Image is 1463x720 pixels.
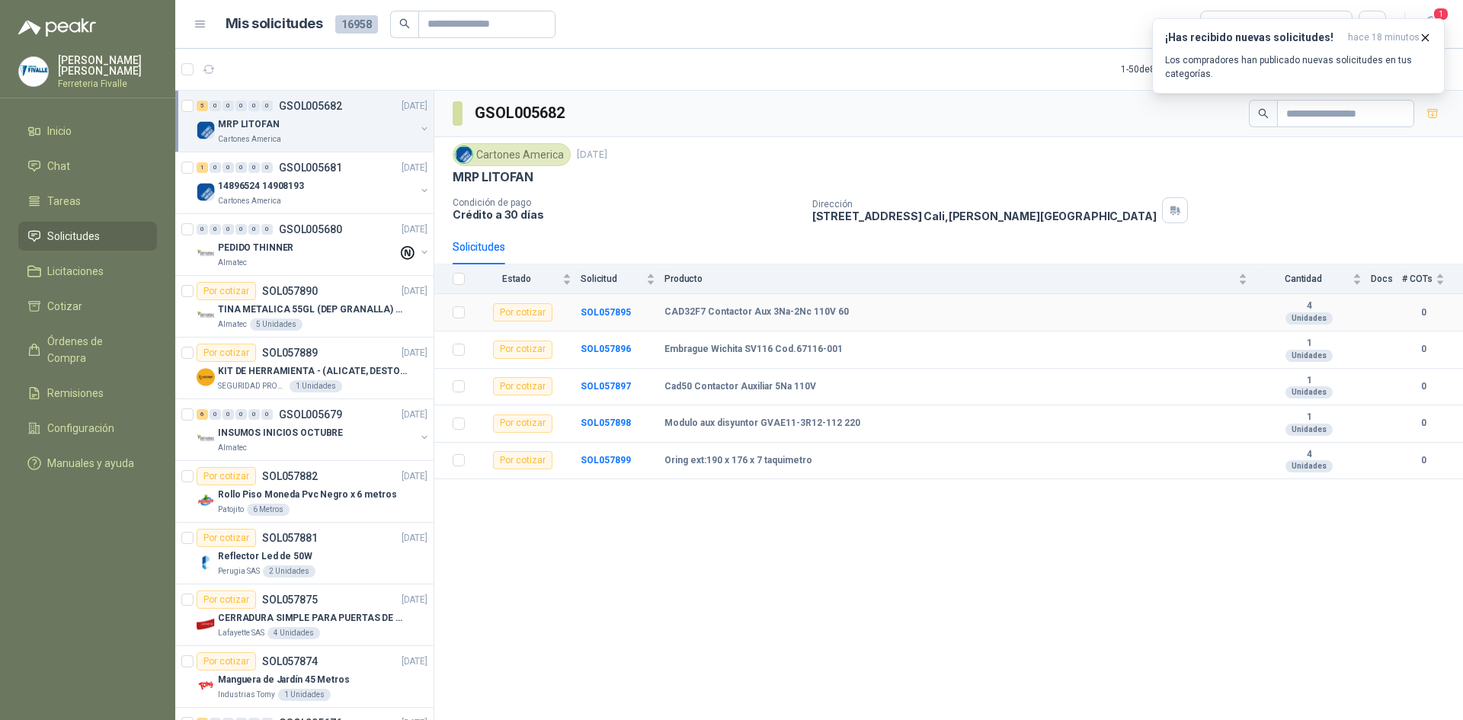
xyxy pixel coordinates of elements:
p: PEDIDO THINNER [218,241,293,255]
a: SOL057897 [581,381,631,392]
p: Almatec [218,257,247,269]
p: [DATE] [402,284,427,299]
div: 5 [197,101,208,111]
th: Producto [664,264,1257,294]
div: Por cotizar [493,303,552,322]
p: KIT DE HERRAMIENTA - (ALICATE, DESTORNILLADOR,LLAVE DE EXPANSION, CRUCETA,LLAVE FIJA) [218,364,408,379]
div: 6 Metros [247,504,290,516]
a: Por cotizarSOL057874[DATE] Company LogoManguera de Jardín 45 MetrosIndustrias Tomy1 Unidades [175,646,434,708]
a: 6 0 0 0 0 0 GSOL005679[DATE] Company LogoINSUMOS INICIOS OCTUBREAlmatec [197,405,431,454]
b: 1 [1257,338,1362,350]
p: SOL057882 [262,471,318,482]
div: Unidades [1285,312,1333,325]
p: [DATE] [402,469,427,484]
div: 0 [210,224,221,235]
b: Oring ext:190 x 176 x 7 taquimetro [664,455,812,467]
p: [DATE] [402,408,427,422]
img: Company Logo [19,57,48,86]
div: 0 [210,101,221,111]
a: Solicitudes [18,222,157,251]
a: Por cotizarSOL057889[DATE] Company LogoKIT DE HERRAMIENTA - (ALICATE, DESTORNILLADOR,LLAVE DE EXP... [175,338,434,399]
div: 2 Unidades [263,565,315,578]
span: Órdenes de Compra [47,333,142,366]
a: Cotizar [18,292,157,321]
div: Por cotizar [197,529,256,547]
img: Company Logo [197,677,215,695]
p: SOL057874 [262,656,318,667]
p: Reflector Led de 50W [218,549,312,564]
b: CAD32F7 Contactor Aux 3Na-2Nc 110V 60 [664,306,849,318]
p: Industrias Tomy [218,689,275,701]
span: Tareas [47,193,81,210]
p: [DATE] [402,161,427,175]
img: Company Logo [197,368,215,386]
p: Almatec [218,318,247,331]
th: Docs [1371,264,1402,294]
b: 4 [1257,300,1362,312]
p: Condición de pago [453,197,800,208]
div: Por cotizar [493,451,552,469]
p: [DATE] [577,148,607,162]
p: [DATE] [402,99,427,114]
div: 0 [222,101,234,111]
p: GSOL005680 [279,224,342,235]
div: 4 Unidades [267,627,320,639]
p: CERRADURA SIMPLE PARA PUERTAS DE VIDRIO [218,611,408,626]
p: INSUMOS INICIOS OCTUBRE [218,426,343,440]
div: Por cotizar [493,414,552,433]
p: Perugia SAS [218,565,260,578]
a: Órdenes de Compra [18,327,157,373]
a: Remisiones [18,379,157,408]
div: Por cotizar [197,282,256,300]
b: 0 [1402,416,1445,430]
div: 1 [197,162,208,173]
p: GSOL005682 [279,101,342,111]
p: Crédito a 30 días [453,208,800,221]
p: SOL057890 [262,286,318,296]
p: SOL057875 [262,594,318,605]
div: Por cotizar [493,341,552,359]
p: MRP LITOFAN [453,169,533,185]
div: 0 [261,101,273,111]
div: 0 [222,224,234,235]
b: SOL057896 [581,344,631,354]
div: 0 [235,224,247,235]
p: Los compradores han publicado nuevas solicitudes en tus categorías. [1165,53,1432,81]
h3: GSOL005682 [475,101,567,125]
a: SOL057899 [581,455,631,466]
div: 0 [222,162,234,173]
img: Company Logo [197,245,215,263]
a: Por cotizarSOL057881[DATE] Company LogoReflector Led de 50WPerugia SAS2 Unidades [175,523,434,584]
img: Company Logo [197,306,215,325]
a: Por cotizarSOL057875[DATE] Company LogoCERRADURA SIMPLE PARA PUERTAS DE VIDRIOLafayette SAS4 Unid... [175,584,434,646]
span: 16958 [335,15,378,34]
p: 14896524 14908193 [218,179,304,194]
button: ¡Has recibido nuevas solicitudes!hace 18 minutos Los compradores han publicado nuevas solicitudes... [1152,18,1445,94]
b: 1 [1257,375,1362,387]
span: Solicitud [581,274,643,284]
b: 0 [1402,342,1445,357]
span: Producto [664,274,1235,284]
span: Solicitudes [47,228,100,245]
div: Unidades [1285,350,1333,362]
span: hace 18 minutos [1348,31,1420,44]
div: 0 [197,224,208,235]
h3: ¡Has recibido nuevas solicitudes! [1165,31,1342,44]
div: 1 - 50 de 8962 [1121,57,1220,82]
p: TINA METALICA 55GL (DEP GRANALLA) CON TAPA [218,302,408,317]
p: [DATE] [402,531,427,546]
p: Cartones America [218,195,281,207]
span: 1 [1433,7,1449,21]
div: 5 Unidades [250,318,303,331]
b: 4 [1257,449,1362,461]
div: Por cotizar [197,467,256,485]
p: [DATE] [402,593,427,607]
div: Por cotizar [197,344,256,362]
a: Por cotizarSOL057890[DATE] Company LogoTINA METALICA 55GL (DEP GRANALLA) CON TAPAAlmatec5 Unidades [175,276,434,338]
span: Licitaciones [47,263,104,280]
div: 0 [210,162,221,173]
p: [DATE] [402,222,427,237]
p: [PERSON_NAME] [PERSON_NAME] [58,55,157,76]
p: SOL057881 [262,533,318,543]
